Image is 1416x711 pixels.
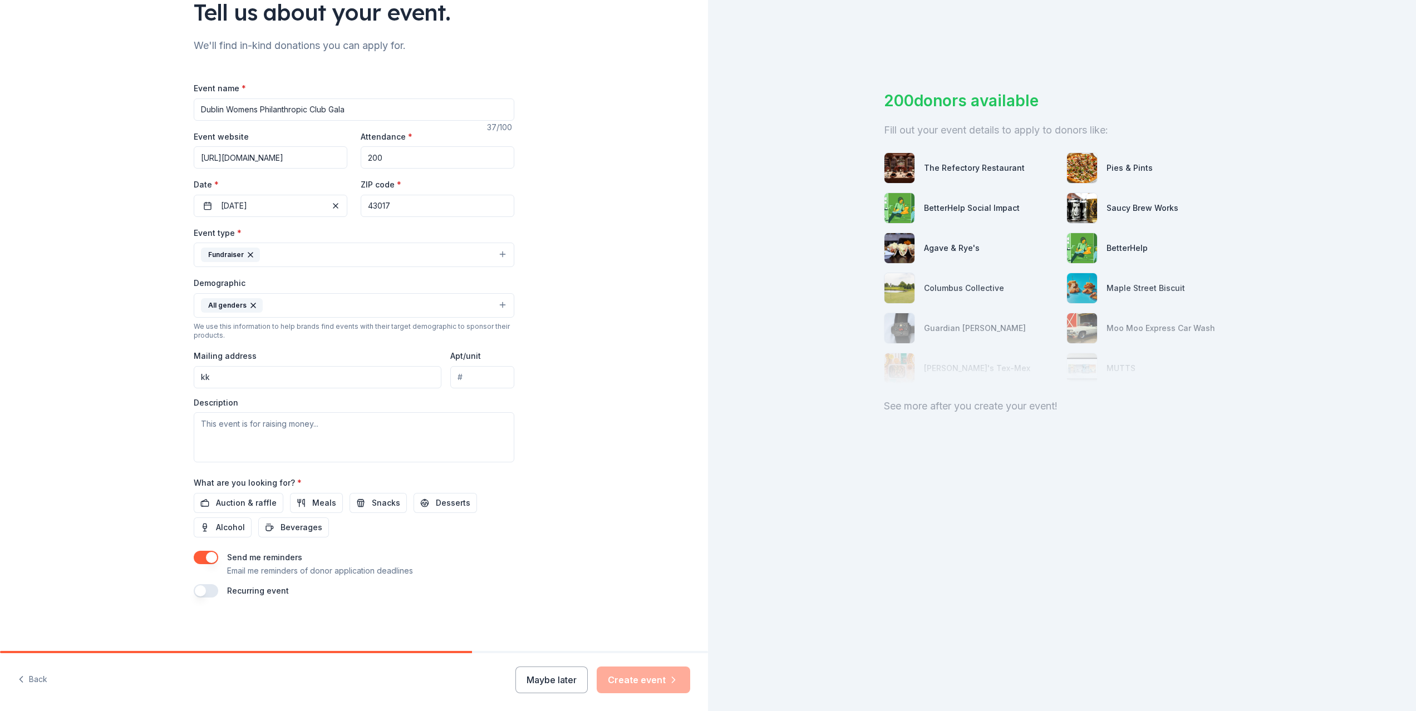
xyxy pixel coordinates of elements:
[414,493,477,513] button: Desserts
[361,131,412,142] label: Attendance
[201,298,263,313] div: All genders
[361,195,514,217] input: 12345 (U.S. only)
[487,121,514,134] div: 37 /100
[515,666,588,693] button: Maybe later
[924,161,1025,175] div: The Refectory Restaurant
[1107,201,1178,215] div: Saucy Brew Works
[884,153,914,183] img: photo for The Refectory Restaurant
[216,521,245,534] span: Alcohol
[361,146,514,169] input: 20
[1067,233,1097,263] img: photo for BetterHelp
[884,233,914,263] img: photo for Agave & Rye's
[350,493,407,513] button: Snacks
[194,37,514,55] div: We'll find in-kind donations you can apply for.
[194,243,514,267] button: Fundraiser
[924,201,1020,215] div: BetterHelp Social Impact
[1067,193,1097,223] img: photo for Saucy Brew Works
[884,121,1240,139] div: Fill out your event details to apply to donors like:
[194,493,283,513] button: Auction & raffle
[924,241,980,255] div: Agave & Rye's
[194,322,514,340] div: We use this information to help brands find events with their target demographic to sponsor their...
[194,131,249,142] label: Event website
[194,98,514,121] input: Spring Fundraiser
[1107,161,1153,175] div: Pies & Pints
[312,496,336,510] span: Meals
[450,350,481,362] label: Apt/unit
[372,496,400,510] span: Snacks
[18,668,47,692] button: Back
[194,366,441,388] input: Enter a US address
[194,146,347,169] input: https://www...
[216,496,277,510] span: Auction & raffle
[194,517,252,537] button: Alcohol
[227,552,302,562] label: Send me reminders
[201,248,260,262] div: Fundraiser
[227,586,289,595] label: Recurring event
[290,493,343,513] button: Meals
[361,179,401,190] label: ZIP code
[436,496,470,510] span: Desserts
[884,193,914,223] img: photo for BetterHelp Social Impact
[194,278,245,289] label: Demographic
[227,564,413,577] p: Email me reminders of donor application deadlines
[194,179,347,190] label: Date
[194,195,347,217] button: [DATE]
[194,477,302,488] label: What are you looking for?
[281,521,322,534] span: Beverages
[1067,153,1097,183] img: photo for Pies & Pints
[194,228,242,239] label: Event type
[450,366,514,388] input: #
[194,83,246,94] label: Event name
[884,397,1240,415] div: See more after you create your event!
[1107,241,1148,255] div: BetterHelp
[194,397,238,408] label: Description
[194,293,514,318] button: All genders
[258,517,329,537] button: Beverages
[194,350,257,362] label: Mailing address
[884,89,1240,112] div: 200 donors available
